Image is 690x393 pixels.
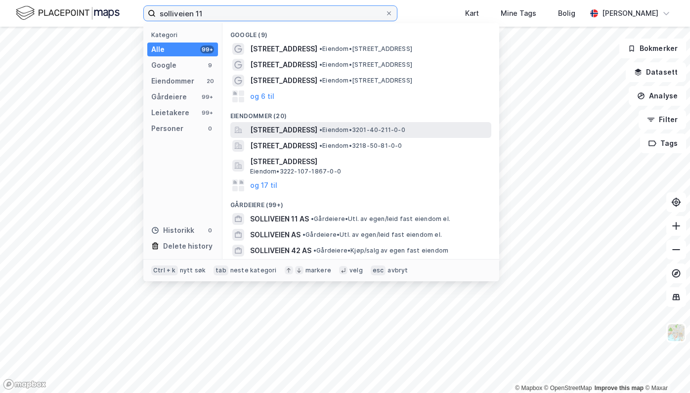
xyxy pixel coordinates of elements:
span: [STREET_ADDRESS] [250,59,317,71]
span: Gårdeiere • Utl. av egen/leid fast eiendom el. [302,231,442,239]
div: avbryt [388,266,408,274]
span: Eiendom • 3218-50-81-0-0 [319,142,402,150]
div: Google [151,59,176,71]
div: markere [305,266,331,274]
div: Kart [465,7,479,19]
span: • [319,45,322,52]
span: • [319,126,322,133]
button: Filter [639,110,686,130]
div: [PERSON_NAME] [602,7,658,19]
div: velg [349,266,363,274]
span: • [311,215,314,222]
span: [STREET_ADDRESS] [250,75,317,87]
span: [STREET_ADDRESS] [250,43,317,55]
span: • [319,142,322,149]
div: Alle [151,44,165,55]
span: SOLLIVEIEN AS [250,229,301,241]
button: Analyse [629,86,686,106]
div: Ctrl + k [151,265,178,275]
div: 0 [206,226,214,234]
a: Mapbox [515,385,542,392]
div: 99+ [200,109,214,117]
span: Gårdeiere • Utl. av egen/leid fast eiendom el. [311,215,450,223]
img: logo.f888ab2527a4732fd821a326f86c7f29.svg [16,4,120,22]
span: Eiendom • [STREET_ADDRESS] [319,77,412,85]
div: 9 [206,61,214,69]
span: Eiendom • [STREET_ADDRESS] [319,45,412,53]
div: Eiendommer (20) [222,104,499,122]
div: Kategori [151,31,218,39]
div: 0 [206,125,214,132]
button: Datasett [626,62,686,82]
div: Google (9) [222,23,499,41]
div: Gårdeiere (99+) [222,193,499,211]
span: [STREET_ADDRESS] [250,156,487,168]
input: Søk på adresse, matrikkel, gårdeiere, leietakere eller personer [156,6,385,21]
span: SOLLIVEIEN 11 AS [250,213,309,225]
a: Mapbox homepage [3,379,46,390]
span: Eiendom • 3222-107-1867-0-0 [250,168,341,175]
span: Eiendom • 3201-40-211-0-0 [319,126,405,134]
span: [STREET_ADDRESS] [250,124,317,136]
div: Leietakere [151,107,189,119]
span: Gårdeiere • Kjøp/salg av egen fast eiendom [313,247,448,255]
div: Personer [151,123,183,134]
img: Z [667,323,686,342]
span: • [302,231,305,238]
div: 99+ [200,93,214,101]
div: Historikk [151,224,194,236]
span: [STREET_ADDRESS] [250,140,317,152]
a: Improve this map [595,385,644,392]
button: Tags [640,133,686,153]
span: SOLLIVEIEN 42 AS [250,245,311,257]
div: Gårdeiere [151,91,187,103]
iframe: Chat Widget [641,346,690,393]
div: nytt søk [180,266,206,274]
div: 20 [206,77,214,85]
div: Bolig [558,7,575,19]
div: neste kategori [230,266,277,274]
span: • [319,61,322,68]
a: OpenStreetMap [544,385,592,392]
div: Mine Tags [501,7,536,19]
div: Eiendommer [151,75,194,87]
div: Kontrollprogram for chat [641,346,690,393]
span: • [319,77,322,84]
button: Bokmerker [619,39,686,58]
span: Eiendom • [STREET_ADDRESS] [319,61,412,69]
div: 99+ [200,45,214,53]
span: • [313,247,316,254]
div: tab [214,265,228,275]
div: esc [371,265,386,275]
button: og 6 til [250,90,274,102]
button: og 17 til [250,179,277,191]
div: Delete history [163,240,213,252]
